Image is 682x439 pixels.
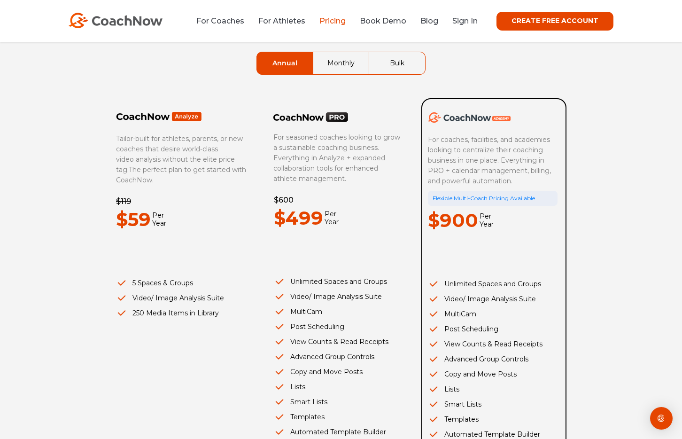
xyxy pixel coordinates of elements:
[360,16,406,25] a: Book Demo
[428,112,511,123] img: CoachNow Academy Logo
[428,191,558,206] div: Flexible Multi-Coach Pricing Available
[274,427,403,437] li: Automated Template Builder
[274,412,403,422] li: Templates
[116,205,151,234] p: $59
[274,397,403,407] li: Smart Lists
[274,204,323,233] p: $499
[273,132,403,184] p: For seasoned coaches looking to grow a sustainable coaching business. Everything in Analyze + exp...
[420,16,438,25] a: Blog
[116,308,246,318] li: 250 Media Items in Library
[650,407,673,430] div: Open Intercom Messenger
[428,414,558,424] li: Templates
[428,354,558,364] li: Advanced Group Controls
[116,197,131,206] del: $119
[274,276,403,287] li: Unlimited Spaces and Groups
[428,279,558,289] li: Unlimited Spaces and Groups
[257,52,313,74] a: Annual
[313,52,369,74] a: Monthly
[428,384,558,394] li: Lists
[116,111,202,122] img: Frame
[428,324,558,334] li: Post Scheduling
[116,246,233,266] iframe: Embedded CTA
[428,135,553,185] span: For coaches, facilities, and academies looking to centralize their coaching business in one place...
[274,382,403,392] li: Lists
[258,16,305,25] a: For Athletes
[274,306,403,317] li: MultiCam
[428,309,558,319] li: MultiCam
[274,337,403,347] li: View Counts & Read Receipts
[323,210,339,226] span: Per Year
[196,16,244,25] a: For Coaches
[116,278,246,288] li: 5 Spaces & Groups
[274,244,391,265] iframe: Embedded CTA
[69,13,163,28] img: CoachNow Logo
[369,52,425,74] a: Bulk
[116,165,246,184] span: The perfect plan to get started with CoachNow.
[274,196,294,204] del: $600
[428,206,478,235] p: $900
[428,369,558,379] li: Copy and Move Posts
[274,291,403,302] li: Video/ Image Analysis Suite
[478,212,494,228] span: Per Year
[274,352,403,362] li: Advanced Group Controls
[319,16,346,25] a: Pricing
[274,321,403,332] li: Post Scheduling
[151,212,166,227] span: Per Year
[428,294,558,304] li: Video/ Image Analysis Suite
[428,399,558,409] li: Smart Lists
[452,16,478,25] a: Sign In
[496,12,613,31] a: CREATE FREE ACCOUNT
[116,134,243,174] span: Tailor-built for athletes, parents, or new coaches that desire world-class video analysis without...
[274,367,403,377] li: Copy and Move Posts
[273,112,349,122] img: CoachNow PRO Logo Black
[116,293,246,303] li: Video/ Image Analysis Suite
[428,247,545,267] iframe: Embedded CTA
[428,339,558,349] li: View Counts & Read Receipts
